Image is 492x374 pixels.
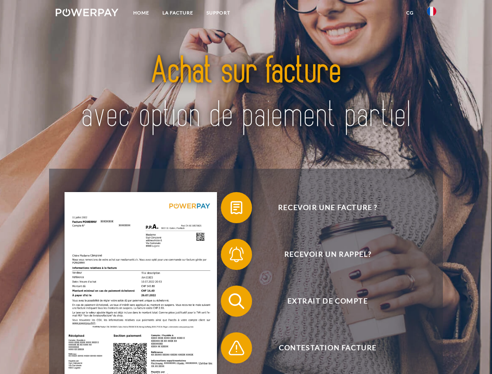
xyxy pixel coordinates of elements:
[227,198,246,217] img: qb_bill.svg
[400,6,420,20] a: CG
[221,332,423,363] button: Contestation Facture
[232,192,423,223] span: Recevoir une facture ?
[227,291,246,311] img: qb_search.svg
[127,6,156,20] a: Home
[232,239,423,270] span: Recevoir un rappel?
[74,37,418,149] img: title-powerpay_fr.svg
[221,239,423,270] button: Recevoir un rappel?
[427,7,436,16] img: fr
[227,338,246,358] img: qb_warning.svg
[156,6,200,20] a: LA FACTURE
[221,286,423,317] button: Extrait de compte
[232,332,423,363] span: Contestation Facture
[227,245,246,264] img: qb_bell.svg
[56,9,118,16] img: logo-powerpay-white.svg
[200,6,237,20] a: Support
[232,286,423,317] span: Extrait de compte
[221,192,423,223] button: Recevoir une facture ?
